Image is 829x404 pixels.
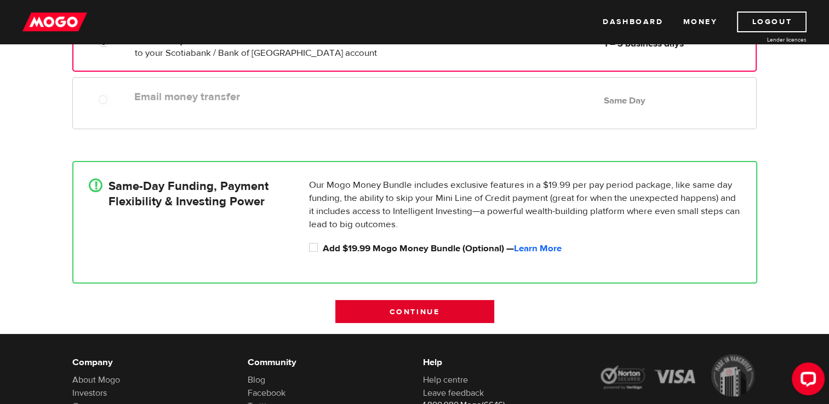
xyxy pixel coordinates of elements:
a: Money [683,11,717,32]
label: Add $19.99 Mogo Money Bundle (Optional) — [323,242,741,255]
h6: Community [248,356,407,369]
span: to your Scotiabank / Bank of [GEOGRAPHIC_DATA] account [135,47,377,59]
img: mogo_logo-11ee424be714fa7cbb0f0f49df9e16ec.png [22,11,87,32]
a: Blog [248,374,265,385]
input: Continue [335,300,494,323]
h4: Same-Day Funding, Payment Flexibility & Investing Power [108,178,268,209]
b: 1 – 3 business days [603,38,683,50]
b: Same Day [604,95,645,107]
a: Dashboard [603,11,663,32]
a: Learn More [514,243,562,255]
a: Leave feedback [423,388,484,399]
div: ! [89,178,102,192]
h6: Help [423,356,582,369]
a: Help centre [423,374,468,385]
input: Add $19.99 Mogo Money Bundle (Optional) &mdash; <a id="loan_application_mini_bundle_learn_more" h... [309,242,323,256]
img: legal-icons-92a2ffecb4d32d839781d1b4e4802d7b.png [598,354,757,397]
label: Email money transfer [134,90,386,103]
a: Investors [72,388,107,399]
a: Facebook [248,388,285,399]
a: About Mogo [72,374,120,385]
a: Lender licences [724,36,807,44]
p: Our Mogo Money Bundle includes exclusive features in a $19.99 per pay period package, like same d... [309,178,741,231]
h6: Company [72,356,231,369]
iframe: LiveChat chat widget [783,358,829,404]
a: Logout [737,11,807,32]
